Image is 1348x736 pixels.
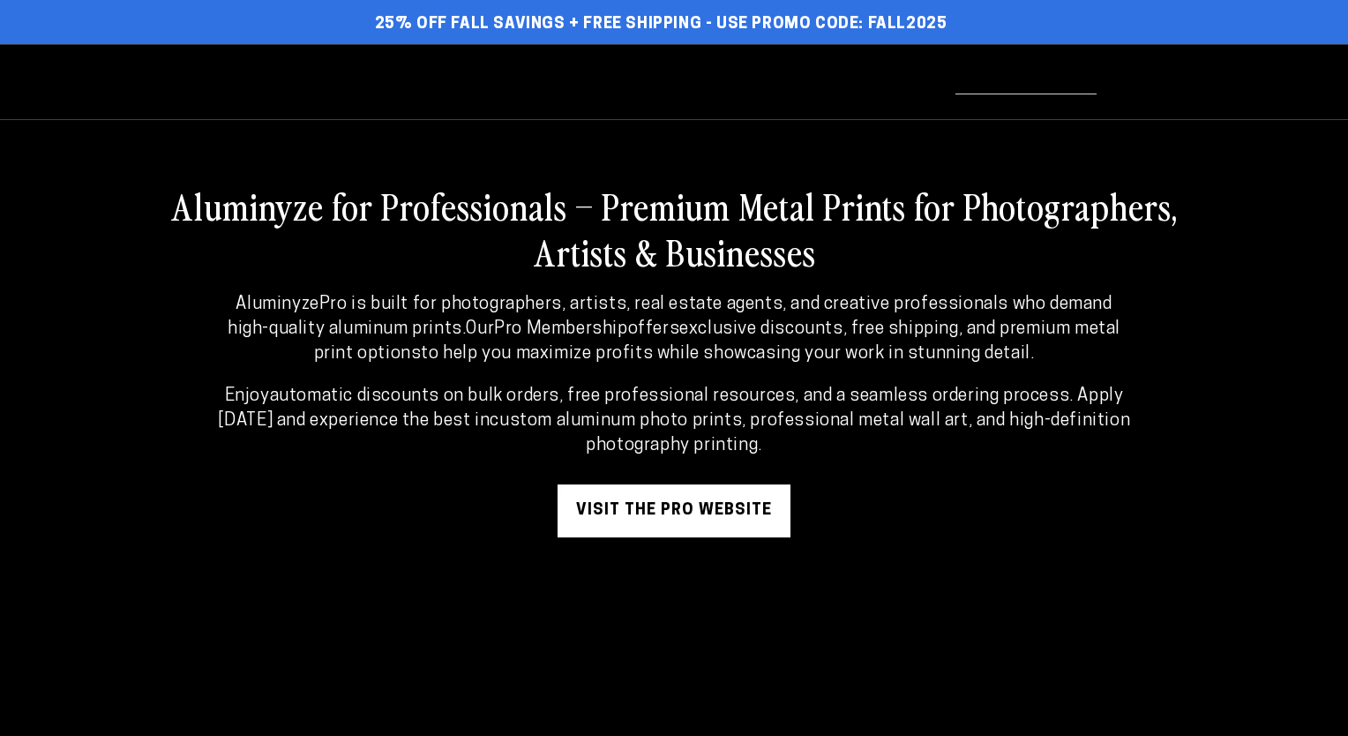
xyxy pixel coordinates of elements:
a: Shop By Use [513,58,652,105]
a: Start Your Print [309,58,499,105]
strong: exclusive discounts, free shipping, and premium metal print options [314,320,1120,363]
summary: Search our site [1198,62,1237,101]
span: Start Your Print [322,69,486,94]
a: About Us [815,58,929,105]
p: Enjoy . Apply [DATE] and experience the best in [213,384,1135,458]
span: About Us [828,69,916,94]
h2: Aluminyze for Professionals – Premium Metal Prints for Photographers, Artists & Businesses [132,183,1216,274]
strong: AluminyzePro is built for photographers, artists, real estate agents, and creative professionals ... [228,296,1112,338]
span: Shop By Use [526,69,639,94]
strong: custom aluminum photo prints, professional metal wall art, and high-definition photography printing. [490,412,1130,454]
span: 25% off FALL Savings + Free Shipping - Use Promo Code: FALL2025 [375,15,947,34]
a: Professionals [942,58,1110,105]
a: Why Metal? [665,58,802,105]
a: visit the pro website [558,484,790,537]
span: Why Metal? [678,69,789,94]
strong: automatic discounts on bulk orders, free professional resources, and a seamless ordering process [270,387,1070,405]
strong: Pro Membership [494,320,627,338]
p: Our offers to help you maximize profits while showcasing your work in stunning detail. [213,292,1135,366]
span: Professionals [955,69,1097,94]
